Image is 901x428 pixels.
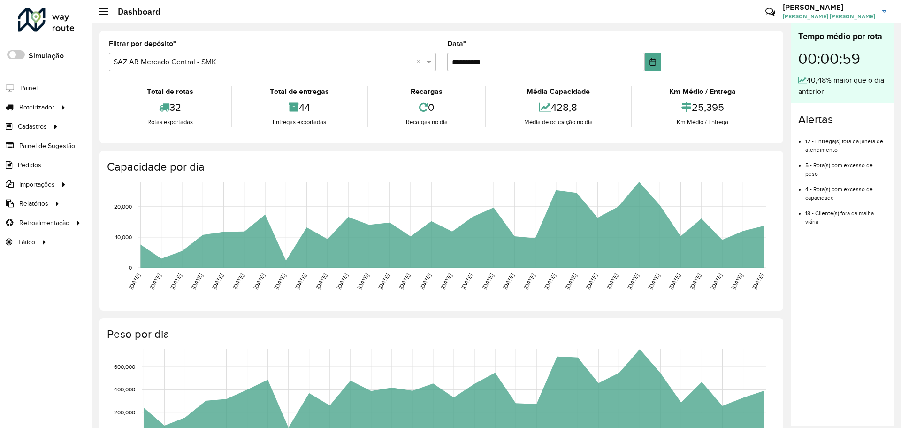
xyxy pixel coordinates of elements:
text: [DATE] [460,272,473,290]
span: Painel [20,83,38,93]
button: Choose Date [645,53,661,71]
div: Km Médio / Entrega [634,117,771,127]
text: 200,000 [114,409,135,415]
label: Filtrar por depósito [109,38,176,49]
text: [DATE] [397,272,411,290]
span: [PERSON_NAME] [PERSON_NAME] [783,12,875,21]
div: 40,48% maior que o dia anterior [798,75,886,97]
label: Data [447,38,466,49]
h4: Capacidade por dia [107,160,774,174]
li: 4 - Rota(s) com excesso de capacidade [805,178,886,202]
text: [DATE] [522,272,536,290]
text: 400,000 [114,387,135,393]
div: Km Médio / Entrega [634,86,771,97]
div: 25,395 [634,97,771,117]
text: [DATE] [543,272,557,290]
h4: Peso por dia [107,327,774,341]
text: [DATE] [751,272,764,290]
text: [DATE] [128,272,141,290]
text: [DATE] [605,272,619,290]
div: 0 [370,97,483,117]
text: [DATE] [502,272,515,290]
span: Tático [18,237,35,247]
div: Tempo médio por rota [798,30,886,43]
text: [DATE] [148,272,162,290]
li: 5 - Rota(s) com excesso de peso [805,154,886,178]
li: 12 - Entrega(s) fora da janela de atendimento [805,130,886,154]
li: 18 - Cliente(s) fora da malha viária [805,202,886,226]
text: [DATE] [585,272,598,290]
text: 600,000 [114,364,135,370]
text: [DATE] [481,272,495,290]
div: 44 [234,97,364,117]
span: Roteirizador [19,102,54,112]
text: [DATE] [564,272,578,290]
label: Simulação [29,50,64,62]
text: [DATE] [439,272,453,290]
span: Relatórios [19,199,48,209]
div: 00:00:59 [798,43,886,75]
text: [DATE] [190,272,204,290]
div: Média Capacidade [489,86,628,97]
text: [DATE] [647,272,661,290]
div: Recargas [370,86,483,97]
text: [DATE] [314,272,328,290]
text: [DATE] [273,272,287,290]
text: 10,000 [115,234,132,240]
text: [DATE] [730,272,744,290]
div: Recargas no dia [370,117,483,127]
text: [DATE] [336,272,349,290]
span: Painel de Sugestão [19,141,75,151]
text: [DATE] [688,272,702,290]
text: [DATE] [626,272,640,290]
div: Entregas exportadas [234,117,364,127]
text: [DATE] [377,272,390,290]
div: 428,8 [489,97,628,117]
span: Pedidos [18,160,41,170]
span: Cadastros [18,122,47,132]
h4: Alertas [798,113,886,126]
text: [DATE] [419,272,432,290]
text: [DATE] [211,272,224,290]
div: Média de ocupação no dia [489,117,628,127]
text: [DATE] [169,272,183,290]
text: [DATE] [231,272,245,290]
h2: Dashboard [108,7,160,17]
text: [DATE] [668,272,681,290]
div: Total de rotas [111,86,229,97]
text: [DATE] [356,272,370,290]
span: Clear all [416,56,424,68]
a: Contato Rápido [760,2,780,22]
text: [DATE] [710,272,723,290]
div: 32 [111,97,229,117]
text: 0 [129,265,132,271]
div: Total de entregas [234,86,364,97]
span: Retroalimentação [19,218,69,228]
h3: [PERSON_NAME] [783,3,875,12]
text: [DATE] [294,272,307,290]
text: [DATE] [252,272,266,290]
text: 20,000 [114,203,132,210]
div: Rotas exportadas [111,117,229,127]
span: Importações [19,179,55,189]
